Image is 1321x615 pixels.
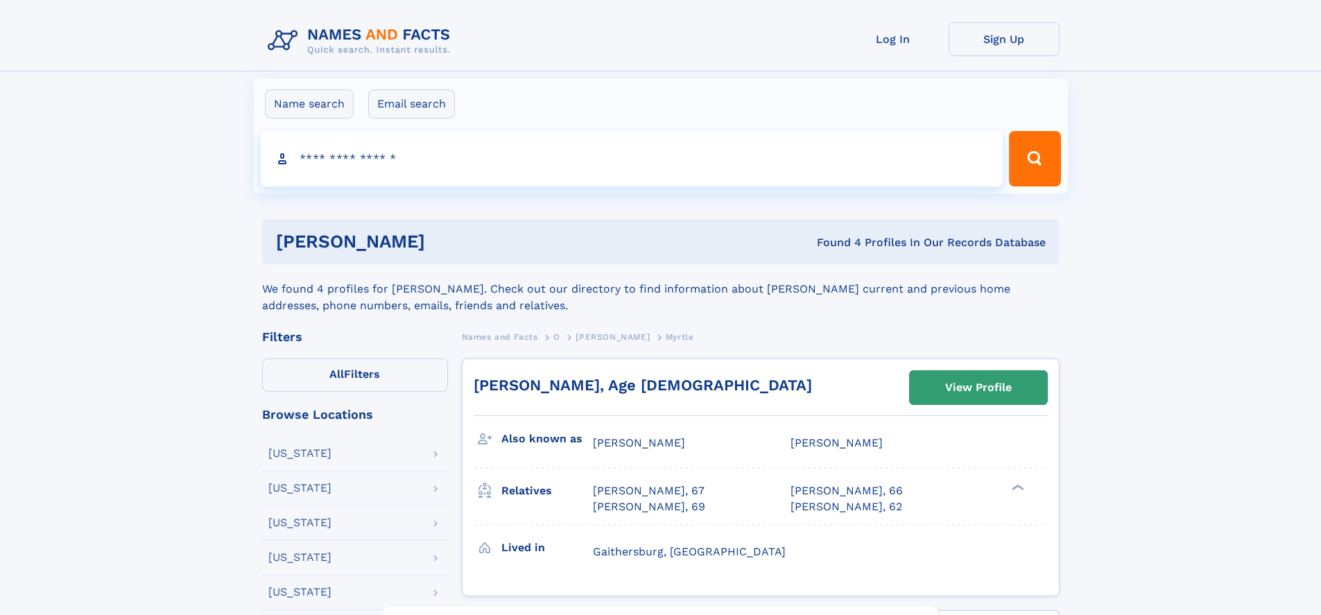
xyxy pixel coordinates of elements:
a: Names and Facts [462,328,538,345]
a: [PERSON_NAME], 69 [593,499,705,514]
div: Browse Locations [262,408,448,421]
span: Myrtle [666,332,694,342]
h3: Relatives [501,479,593,503]
a: [PERSON_NAME], 67 [593,483,705,499]
h3: Lived in [501,536,593,560]
input: search input [261,131,1003,187]
a: View Profile [910,371,1047,404]
a: [PERSON_NAME], 66 [791,483,903,499]
a: [PERSON_NAME], Age [DEMOGRAPHIC_DATA] [474,376,812,394]
div: We found 4 profiles for [PERSON_NAME]. Check out our directory to find information about [PERSON_... [262,264,1060,314]
span: [PERSON_NAME] [791,436,883,449]
a: O [553,328,560,345]
a: Log In [838,22,949,56]
a: [PERSON_NAME] [576,328,650,345]
div: View Profile [945,372,1012,404]
div: Found 4 Profiles In Our Records Database [621,235,1046,250]
div: ❯ [1008,483,1025,492]
label: Email search [368,89,455,119]
div: [US_STATE] [268,552,331,563]
span: O [553,332,560,342]
label: Name search [265,89,354,119]
span: [PERSON_NAME] [593,436,685,449]
a: Sign Up [949,22,1060,56]
div: Filters [262,331,448,343]
h3: Also known as [501,427,593,451]
button: Search Button [1009,131,1060,187]
div: [US_STATE] [268,448,331,459]
div: [US_STATE] [268,483,331,494]
span: Gaithersburg, [GEOGRAPHIC_DATA] [593,545,786,558]
img: Logo Names and Facts [262,22,462,60]
div: [US_STATE] [268,517,331,528]
h1: [PERSON_NAME] [276,233,621,250]
span: [PERSON_NAME] [576,332,650,342]
label: Filters [262,358,448,392]
span: All [329,367,344,381]
div: [US_STATE] [268,587,331,598]
a: [PERSON_NAME], 62 [791,499,902,514]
